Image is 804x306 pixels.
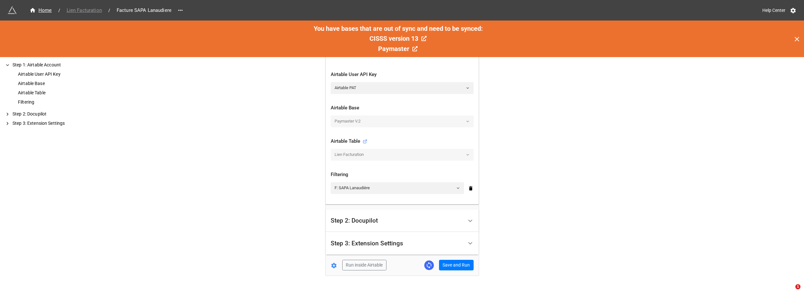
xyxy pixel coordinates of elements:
div: Airtable Base [17,80,103,87]
span: You have bases that are out of sync and need to be synced: [314,25,483,32]
a: Help Center [758,4,790,16]
img: miniextensions-icon.73ae0678.png [8,6,17,15]
div: Step 3: Extension Settings [326,232,479,255]
div: Step 2: Docupilot [331,217,378,224]
div: Airtable User API Key [17,71,103,78]
a: Lien Facturation [63,6,106,14]
div: Step 3: Extension Settings [11,120,103,127]
button: Save and Run [439,260,474,271]
div: Step 2: Docupilot [326,209,479,232]
div: Airtable Table [17,89,103,96]
div: Step 1: Airtable Account [326,63,479,204]
div: Filtering [17,99,103,106]
span: 1 [795,284,800,289]
div: Step 1: Airtable Account [11,62,103,68]
span: Paymaster [378,45,409,53]
li: / [108,7,110,14]
button: Run inside Airtable [342,260,386,271]
a: F: SAPA Lanaudière [331,182,464,194]
iframe: Intercom live chat [782,284,798,300]
a: Home [26,6,56,14]
span: CISSS version 13 [369,35,418,42]
nav: breadcrumb [26,6,175,14]
div: Step 2: Docupilot [11,111,103,117]
div: Filtering [331,171,474,179]
span: Facture SAPA Lanaudiere [113,7,175,14]
div: Step 3: Extension Settings [331,240,403,247]
div: Airtable Table [331,138,367,145]
div: Home [29,7,52,14]
span: Lien Facturation [63,7,106,14]
a: Airtable PAT [331,82,474,94]
div: Airtable User API Key [331,71,474,79]
div: Airtable Base [331,104,474,112]
li: / [58,7,60,14]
